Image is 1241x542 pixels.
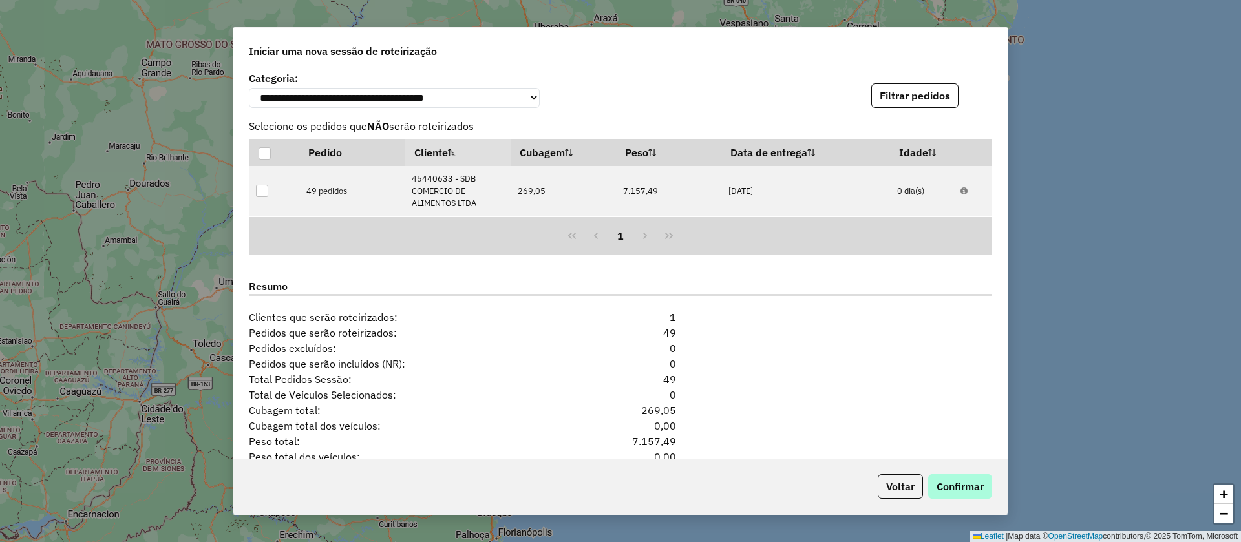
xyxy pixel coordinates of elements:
[300,166,405,216] td: 49 pedidos
[241,449,557,464] span: Peso total dos veículos:
[557,433,684,449] div: 7.157,49
[1214,504,1233,523] a: Zoom out
[557,340,684,356] div: 0
[557,309,684,325] div: 1
[891,166,954,216] td: 0 dia(s)
[871,83,959,108] button: Filtrar pedidos
[241,309,557,325] span: Clientes que serão roteirizados:
[557,356,684,371] div: 0
[405,139,511,166] th: Cliente
[241,433,557,449] span: Peso total:
[249,70,540,86] label: Categoria:
[249,43,437,59] span: Iniciar uma nova sessão de roteirização
[511,166,616,216] td: 269,05
[1220,505,1228,521] span: −
[241,402,557,418] span: Cubagem total:
[405,166,511,216] td: 45440633 - SDB COMERCIO DE ALIMENTOS LTDA
[557,449,684,464] div: 0,00
[722,139,891,166] th: Data de entrega
[557,371,684,387] div: 49
[241,340,557,356] span: Pedidos excluídos:
[241,118,1000,134] span: Selecione os pedidos que serão roteirizados
[367,120,389,132] strong: NÃO
[973,532,1004,541] a: Leaflet
[1006,532,1008,541] span: |
[1220,486,1228,502] span: +
[1048,532,1103,541] a: OpenStreetMap
[241,325,557,340] span: Pedidos que serão roteirizados:
[1214,485,1233,504] a: Zoom in
[891,139,954,166] th: Idade
[970,531,1241,542] div: Map data © contributors,© 2025 TomTom, Microsoft
[249,278,992,296] label: Resumo
[241,371,557,387] span: Total Pedidos Sessão:
[616,139,721,166] th: Peso
[300,139,405,166] th: Pedido
[722,166,891,216] td: [DATE]
[557,418,684,433] div: 0,00
[928,474,992,499] button: Confirmar
[557,387,684,402] div: 0
[241,387,557,402] span: Total de Veículos Selecionados:
[557,325,684,340] div: 49
[608,224,633,248] button: 1
[616,166,721,216] td: 7.157,49
[557,402,684,418] div: 269,05
[241,356,557,371] span: Pedidos que serão incluídos (NR):
[241,418,557,433] span: Cubagem total dos veículos:
[878,474,923,499] button: Voltar
[511,139,616,166] th: Cubagem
